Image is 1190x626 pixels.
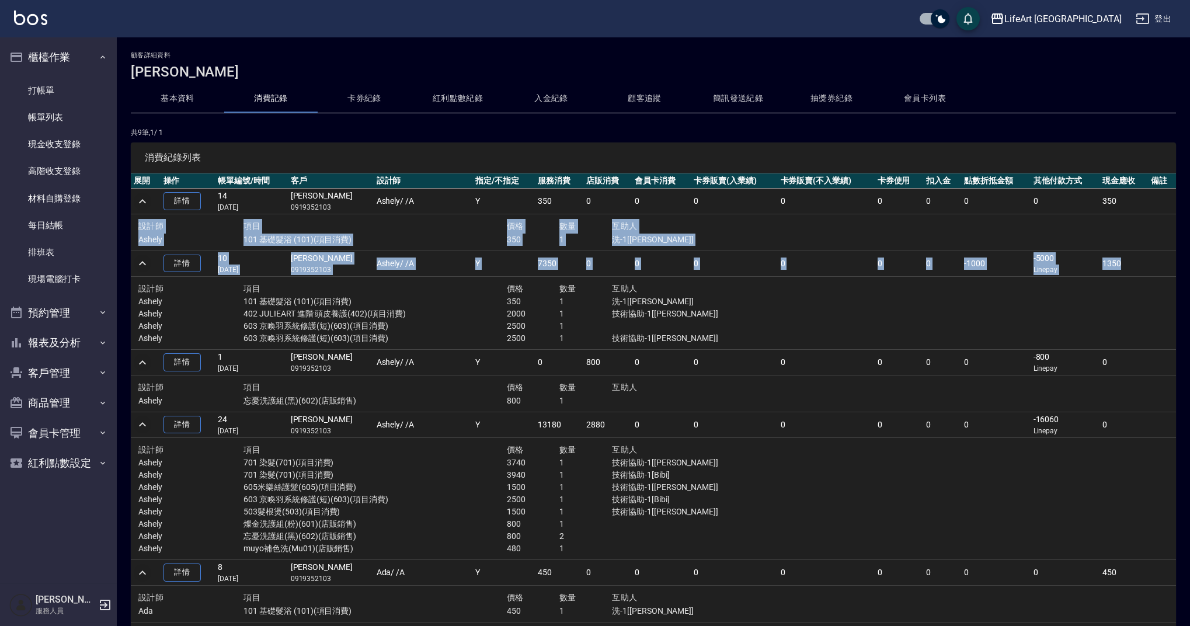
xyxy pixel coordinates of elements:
td: 0 [961,350,1030,375]
span: 數量 [559,445,576,454]
td: 0 [961,560,1030,586]
td: 1 [215,350,288,375]
button: expand row [134,564,151,582]
td: 0 [875,350,923,375]
td: 0 [1099,350,1148,375]
p: 1 [559,469,612,481]
td: 0 [691,189,777,214]
th: 操作 [161,173,215,189]
a: 帳單列表 [5,104,112,131]
p: 480 [507,542,559,555]
td: 1350 [1099,251,1148,276]
p: [DATE] [218,265,285,275]
td: 0 [632,189,691,214]
span: 數量 [559,221,576,231]
a: 詳情 [163,192,201,210]
span: 設計師 [138,593,163,602]
td: 0 [778,350,875,375]
p: 2500 [507,320,559,332]
p: 技術協助-1[[PERSON_NAME]] [612,457,770,469]
a: 現金收支登錄 [5,131,112,158]
span: 價格 [507,445,524,454]
td: 0 [778,189,875,214]
button: 消費記錄 [224,85,318,113]
span: 價格 [507,382,524,392]
td: -1000 [961,251,1030,276]
p: 101 基礎髮浴 (101)(項目消費) [243,605,507,617]
p: 技術協助-1[[PERSON_NAME]] [612,481,770,493]
p: 350 [507,295,559,308]
img: Person [9,593,33,617]
button: save [956,7,980,30]
p: muyo補色洗(Mu01)(店販銷售) [243,542,507,555]
p: Ada [138,605,243,617]
p: Ashely [138,506,243,518]
p: Ashely [138,457,243,469]
p: Ashely [138,320,243,332]
p: 0919352103 [291,202,371,213]
td: 0 [632,251,691,276]
p: Ashely [138,481,243,493]
td: [PERSON_NAME] [288,350,374,375]
td: 14 [215,189,288,214]
p: 1500 [507,481,559,493]
p: 1 [559,308,612,320]
p: [DATE] [218,426,285,436]
td: 0 [1031,189,1099,214]
button: 報表及分析 [5,328,112,358]
div: LifeArt [GEOGRAPHIC_DATA] [1004,12,1122,26]
button: expand row [134,416,151,433]
p: 603 京喚羽系統修護(短)(603)(項目消費) [243,320,507,332]
p: Ashely [138,518,243,530]
p: 101 基礎髮浴 (101)(項目消費) [243,234,507,246]
p: [DATE] [218,202,285,213]
span: 設計師 [138,284,163,293]
button: 預約管理 [5,298,112,328]
th: 指定/不指定 [472,173,535,189]
span: 互助人 [612,445,637,454]
td: 0 [632,560,691,586]
button: 抽獎券紀錄 [785,85,878,113]
p: Ashely [138,308,243,320]
th: 展開 [131,173,161,189]
th: 卡券販賣(入業績) [691,173,777,189]
td: [PERSON_NAME] [288,251,374,276]
p: 800 [507,395,559,407]
p: 1 [559,320,612,332]
button: expand row [134,354,151,371]
td: [PERSON_NAME] [288,412,374,437]
td: 0 [778,251,875,276]
span: 價格 [507,221,524,231]
p: 忘憂洗護組(黑)(602)(店販銷售) [243,395,507,407]
p: 燦金洗護組(粉)(601)(店販銷售) [243,518,507,530]
th: 其他付款方式 [1031,173,1099,189]
td: -16060 [1031,412,1099,437]
th: 客戶 [288,173,374,189]
th: 現金應收 [1099,173,1148,189]
td: 0 [961,412,1030,437]
p: 503髮根燙(503)(項目消費) [243,506,507,518]
p: 忘憂洗護組(黑)(602)(店販銷售) [243,530,507,542]
p: Ashely [138,469,243,481]
td: 0 [875,412,923,437]
p: 450 [507,605,559,617]
p: 技術協助-1[[PERSON_NAME]] [612,506,770,518]
td: [PERSON_NAME] [288,189,374,214]
th: 帳單編號/時間 [215,173,288,189]
button: LifeArt [GEOGRAPHIC_DATA] [986,7,1126,31]
td: 0 [583,189,632,214]
td: Y [472,189,535,214]
button: 顧客追蹤 [598,85,691,113]
td: 13180 [535,412,583,437]
span: 數量 [559,382,576,392]
button: expand row [134,193,151,210]
span: 互助人 [612,221,637,231]
p: 0919352103 [291,426,371,436]
p: [DATE] [218,573,285,584]
p: 1 [559,605,612,617]
span: 項目 [243,593,260,602]
td: -800 [1031,350,1099,375]
p: 701 染髮(701)(項目消費) [243,457,507,469]
td: 350 [1099,189,1148,214]
span: 設計師 [138,445,163,454]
